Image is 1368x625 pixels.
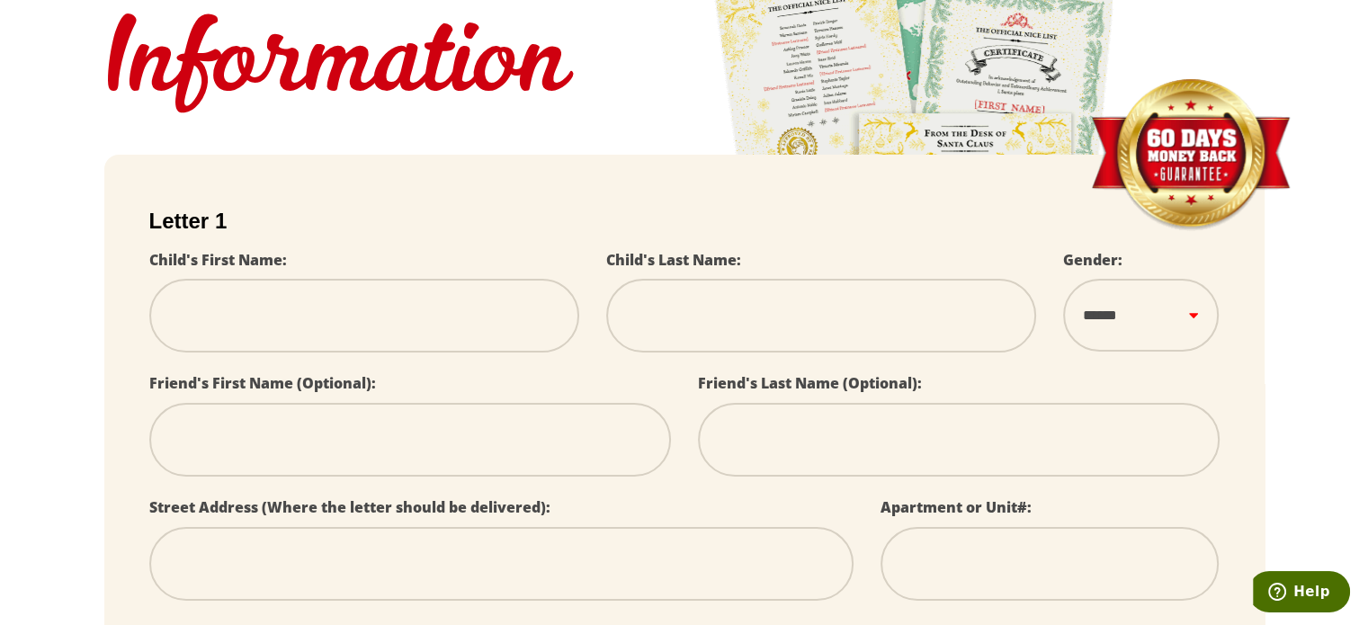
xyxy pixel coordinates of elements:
h1: Information [104,4,1265,128]
label: Apartment or Unit#: [881,497,1032,517]
iframe: Opens a widget where you can find more information [1253,571,1350,616]
img: Money Back Guarantee [1089,78,1292,232]
label: Friend's First Name (Optional): [149,373,376,393]
label: Street Address (Where the letter should be delivered): [149,497,550,517]
label: Friend's Last Name (Optional): [698,373,922,393]
h2: Letter 1 [149,209,1220,234]
label: Child's First Name: [149,250,287,270]
label: Child's Last Name: [606,250,741,270]
label: Gender: [1063,250,1122,270]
